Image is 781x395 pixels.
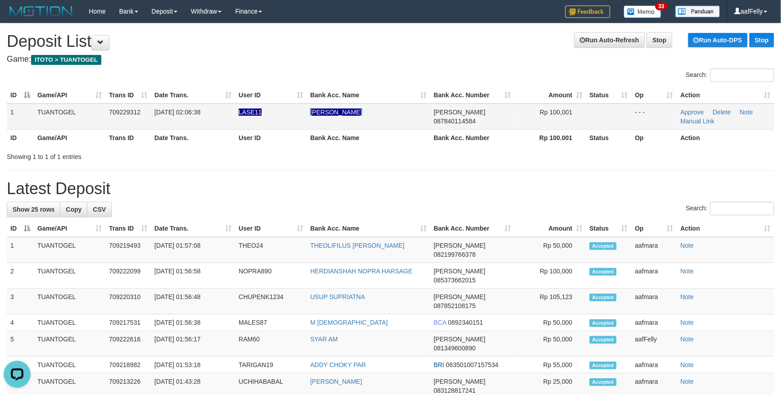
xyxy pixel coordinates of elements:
th: Op: activate to sort column ascending [631,87,677,104]
th: Date Trans.: activate to sort column ascending [151,87,235,104]
a: Note [681,378,694,385]
span: Copy 087840114584 to clipboard [434,118,476,125]
span: Copy 081349600890 to clipboard [434,345,476,352]
a: Note [681,242,694,249]
span: Copy 087852108175 to clipboard [434,302,476,309]
span: Accepted [590,378,617,386]
td: 5 [7,331,34,357]
td: TUANTOGEL [34,289,105,314]
td: aafmara [631,263,677,289]
span: Copy 0892340151 to clipboard [448,319,483,326]
span: Show 25 rows [13,206,54,213]
th: Bank Acc. Number [430,129,514,146]
th: Status: activate to sort column ascending [586,220,631,237]
td: [DATE] 01:57:08 [151,237,235,263]
td: Rp 50,000 [514,331,586,357]
td: TUANTOGEL [34,263,105,289]
span: 709229312 [109,109,141,116]
td: [DATE] 01:56:38 [151,314,235,331]
td: TUANTOGEL [34,237,105,263]
span: [PERSON_NAME] [434,109,486,116]
td: Rp 105,123 [514,289,586,314]
td: NOPRA890 [235,263,307,289]
td: 709222099 [105,263,151,289]
th: Game/API: activate to sort column ascending [34,87,105,104]
span: [PERSON_NAME] [434,242,486,249]
td: MALES87 [235,314,307,331]
td: TARIGAN19 [235,357,307,373]
span: Copy [66,206,82,213]
td: 709222616 [105,331,151,357]
td: 709219493 [105,237,151,263]
td: aafFelly [631,331,677,357]
a: Note [681,319,694,326]
th: Bank Acc. Name: activate to sort column ascending [307,87,430,104]
a: USUP SUPRIATNA [310,293,365,300]
div: Showing 1 to 1 of 1 entries [7,149,319,161]
span: 33 [655,2,667,10]
input: Search: [710,202,774,215]
th: Date Trans. [151,129,235,146]
td: TUANTOGEL [34,314,105,331]
span: Copy 082199766378 to clipboard [434,251,476,258]
th: Action [677,129,774,146]
th: Bank Acc. Name: activate to sort column ascending [307,220,430,237]
a: M [DEMOGRAPHIC_DATA] [310,319,388,326]
span: CSV [93,206,106,213]
th: Date Trans.: activate to sort column ascending [151,220,235,237]
td: 1 [7,104,34,130]
td: Rp 50,000 [514,314,586,331]
td: 3 [7,289,34,314]
td: aafmara [631,314,677,331]
span: Rp 100,001 [540,109,572,116]
h1: Deposit List [7,32,774,50]
td: 709218982 [105,357,151,373]
td: TUANTOGEL [34,104,105,130]
span: Copy 083128817241 to clipboard [434,387,476,394]
a: Note [681,293,694,300]
th: ID: activate to sort column descending [7,87,34,104]
span: Accepted [590,242,617,250]
td: 1 [7,237,34,263]
img: Feedback.jpg [565,5,610,18]
span: Nama rekening ada tanda titik/strip, harap diedit [239,109,262,116]
th: Bank Acc. Number: activate to sort column ascending [430,220,514,237]
a: ADDY CHOKY PAR [310,361,366,368]
th: Status: activate to sort column ascending [586,87,631,104]
td: 6 [7,357,34,373]
span: [PERSON_NAME] [434,336,486,343]
td: - - - [631,104,677,130]
a: Copy [60,202,87,217]
a: CSV [87,202,112,217]
span: ITOTO > TUANTOGEL [31,55,101,65]
td: CHUPENK1234 [235,289,307,314]
th: Game/API [34,129,105,146]
a: Show 25 rows [7,202,60,217]
span: BRI [434,361,444,368]
a: Delete [713,109,731,116]
th: User ID: activate to sort column ascending [235,220,307,237]
th: Op: activate to sort column ascending [631,220,677,237]
td: [DATE] 01:53:18 [151,357,235,373]
span: Copy 085373662015 to clipboard [434,277,476,284]
a: Stop [647,32,672,48]
h4: Game: [7,55,774,64]
td: 4 [7,314,34,331]
span: Copy 063501007157534 to clipboard [446,361,499,368]
th: Op [631,129,677,146]
th: Trans ID: activate to sort column ascending [105,220,151,237]
th: Bank Acc. Name [307,129,430,146]
span: Accepted [590,362,617,369]
th: Rp 100.001 [514,129,586,146]
th: User ID [235,129,307,146]
span: BCA [434,319,446,326]
td: Rp 100,000 [514,263,586,289]
th: User ID: activate to sort column ascending [235,87,307,104]
td: 709220310 [105,289,151,314]
button: Open LiveChat chat widget [4,4,31,31]
img: MOTION_logo.png [7,5,75,18]
td: Rp 55,000 [514,357,586,373]
th: Action: activate to sort column ascending [677,87,774,104]
td: [DATE] 01:56:58 [151,263,235,289]
a: Approve [681,109,704,116]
